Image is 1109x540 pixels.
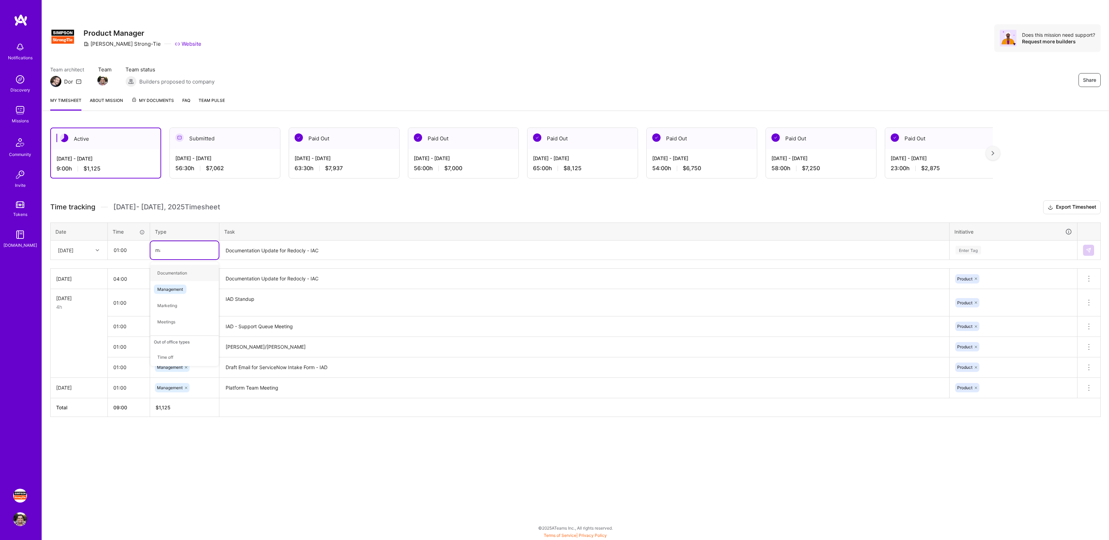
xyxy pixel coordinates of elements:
h3: Product Manager [84,29,201,37]
div: Missions [12,117,29,124]
span: Team architect [50,66,84,73]
img: Avatar [1000,30,1016,46]
div: Enter Tag [955,245,981,255]
div: Paid Out [885,128,995,149]
a: Website [175,40,201,47]
textarea: Draft Email for ServiceNow Intake Form - IAD [220,358,949,377]
a: User Avatar [11,512,29,526]
i: icon Download [1048,204,1053,211]
span: Meetings [154,317,179,326]
div: Tokens [13,211,27,218]
img: Paid Out [414,133,422,142]
a: FAQ [182,97,190,111]
i: icon CompanyGray [84,41,89,47]
span: Management [154,285,186,294]
div: 65:00 h [533,165,632,172]
div: 54:00 h [652,165,751,172]
span: $7,250 [802,165,820,172]
img: Builders proposed to company [125,76,137,87]
div: [DATE] [56,275,102,282]
img: User Avatar [13,512,27,526]
img: Paid Out [652,133,661,142]
div: [DATE] [58,246,73,254]
div: [DATE] - [DATE] [295,155,394,162]
div: Paid Out [647,128,757,149]
div: Community [9,151,31,158]
span: Marketing [154,301,181,310]
div: Out of office types [150,336,219,348]
input: HH:MM [108,317,150,336]
th: Type [150,223,219,241]
div: [DATE] - [DATE] [175,155,274,162]
th: Total [51,398,108,417]
span: $1,125 [84,165,101,172]
div: [DATE] [56,384,102,391]
span: Product [957,324,972,329]
textarea: IAD Standup [220,290,949,316]
div: Discovery [10,86,30,94]
img: Submitted [175,133,184,142]
textarea: IAD - Support Queue Meeting [220,317,949,336]
span: $8,125 [564,165,582,172]
img: bell [13,40,27,54]
div: Submitted [170,128,280,149]
a: Privacy Policy [579,533,607,538]
input: HH:MM [108,270,150,288]
a: My timesheet [50,97,81,111]
div: © 2025 ATeams Inc., All rights reserved. [42,519,1109,537]
img: logo [14,14,28,26]
div: [DATE] [56,295,102,302]
div: Dor [64,78,73,85]
span: $ 1,125 [156,404,171,410]
div: [DATE] - [DATE] [652,155,751,162]
div: 63:30 h [295,165,394,172]
img: guide book [13,228,27,242]
img: tokens [16,201,24,208]
div: 9:00 h [56,165,155,172]
div: [PERSON_NAME] Strong-Tie [84,40,161,47]
span: Product [957,276,972,281]
span: Documentation [154,268,191,278]
div: Invite [15,182,26,189]
span: $7,937 [325,165,343,172]
img: Paid Out [771,133,780,142]
span: $7,000 [444,165,462,172]
textarea: [PERSON_NAME]/[PERSON_NAME] [220,338,949,357]
img: Submit [1086,247,1091,253]
span: Management [157,385,183,390]
textarea: Documentation Update for Redocly - IAC [220,269,949,288]
span: Team [98,66,112,73]
img: right [992,151,994,156]
img: Simpson Strong-Tie: Product Manager [13,489,27,503]
div: Notifications [8,54,33,61]
div: Time [113,228,145,235]
img: discovery [13,72,27,86]
a: Team Member Avatar [98,75,107,86]
img: Active [60,134,68,142]
div: 58:00 h [771,165,871,172]
span: $2,875 [921,165,940,172]
div: Paid Out [408,128,518,149]
span: Product [957,300,972,305]
a: Simpson Strong-Tie: Product Manager [11,489,29,503]
div: Paid Out [527,128,638,149]
span: $6,750 [683,165,701,172]
th: 09:00 [108,398,150,417]
textarea: Platform Team Meeting [220,378,949,398]
div: [DATE] - [DATE] [533,155,632,162]
div: Active [51,128,160,149]
span: My Documents [131,97,174,104]
img: Paid Out [295,133,303,142]
span: Management [157,365,183,370]
div: 23:00 h [891,165,990,172]
button: Share [1079,73,1101,87]
span: [DATE] - [DATE] , 2025 Timesheet [113,203,220,211]
span: Product [957,344,972,349]
span: | [544,533,607,538]
div: Request more builders [1022,38,1095,45]
div: Paid Out [766,128,876,149]
span: Builders proposed to company [139,78,215,85]
i: icon Chevron [96,249,99,252]
input: HH:MM [108,241,149,259]
span: $7,062 [206,165,224,172]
